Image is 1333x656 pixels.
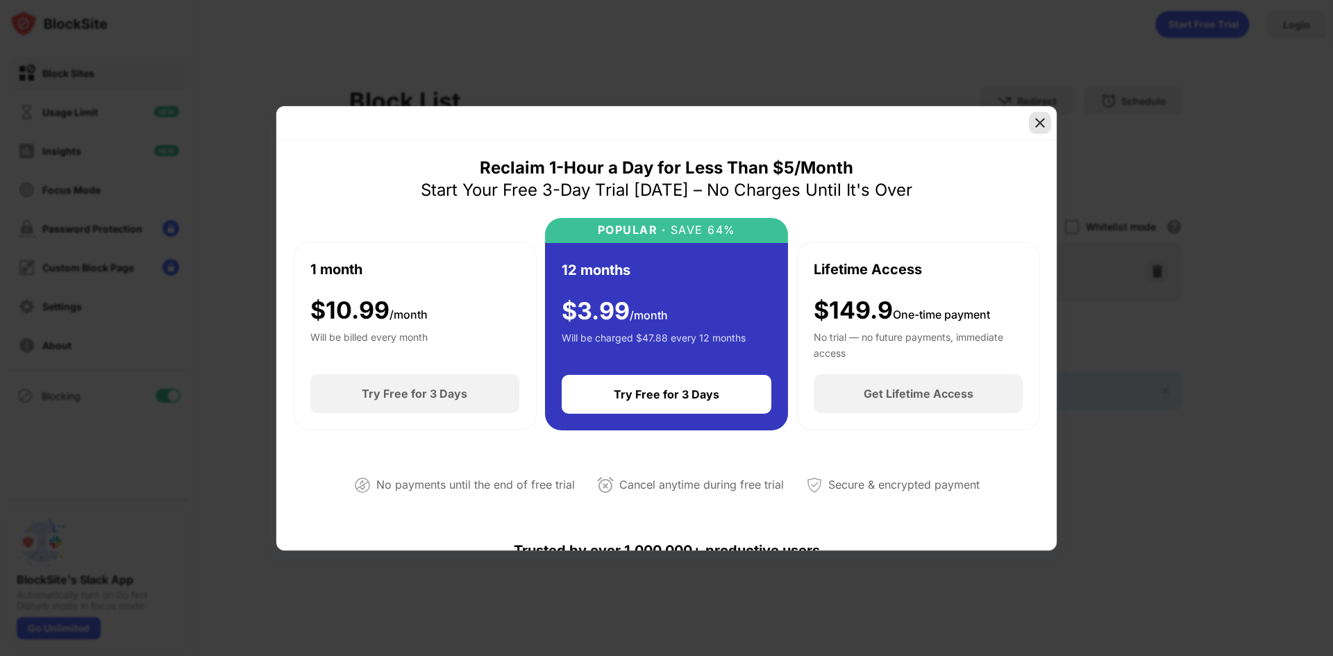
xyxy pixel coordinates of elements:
[376,475,575,495] div: No payments until the end of free trial
[828,475,980,495] div: Secure & encrypted payment
[806,477,823,494] img: secured-payment
[614,387,719,401] div: Try Free for 3 Days
[421,179,912,201] div: Start Your Free 3-Day Trial [DATE] – No Charges Until It's Over
[562,260,630,280] div: 12 months
[310,330,428,358] div: Will be billed every month
[598,224,666,237] div: POPULAR ·
[480,157,853,179] div: Reclaim 1-Hour a Day for Less Than $5/Month
[562,297,668,326] div: $ 3.99
[619,475,784,495] div: Cancel anytime during free trial
[389,308,428,321] span: /month
[354,477,371,494] img: not-paying
[310,259,362,280] div: 1 month
[630,308,668,322] span: /month
[864,387,973,401] div: Get Lifetime Access
[597,477,614,494] img: cancel-anytime
[814,330,1023,358] div: No trial — no future payments, immediate access
[562,330,746,358] div: Will be charged $47.88 every 12 months
[310,296,428,325] div: $ 10.99
[362,387,467,401] div: Try Free for 3 Days
[293,517,1040,584] div: Trusted by over 1,000,000+ productive users
[666,224,736,237] div: SAVE 64%
[814,296,990,325] div: $149.9
[893,308,990,321] span: One-time payment
[814,259,922,280] div: Lifetime Access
